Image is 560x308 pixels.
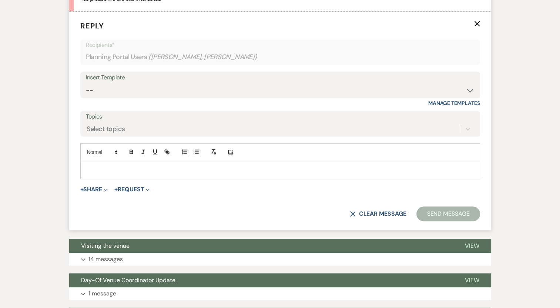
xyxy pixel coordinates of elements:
span: + [80,186,84,192]
p: 1 message [88,289,116,298]
span: Visiting the venue [81,242,130,250]
button: Day-Of Venue Coordinator Update [69,273,453,287]
button: 1 message [69,287,491,300]
button: Clear message [350,211,406,217]
span: ( [PERSON_NAME], [PERSON_NAME] ) [148,52,257,62]
label: Topics [86,112,475,122]
span: View [465,276,479,284]
button: Share [80,186,108,192]
div: Insert Template [86,72,475,83]
button: Visiting the venue [69,239,453,253]
span: + [114,186,118,192]
button: Send Message [416,206,480,221]
div: Planning Portal Users [86,50,475,64]
button: View [453,273,491,287]
button: View [453,239,491,253]
div: Select topics [87,124,125,134]
span: Reply [80,21,104,31]
span: Day-Of Venue Coordinator Update [81,276,175,284]
p: Recipients* [86,40,475,50]
button: 14 messages [69,253,491,266]
span: View [465,242,479,250]
a: Manage Templates [428,100,480,106]
button: Request [114,186,150,192]
p: 14 messages [88,254,123,264]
